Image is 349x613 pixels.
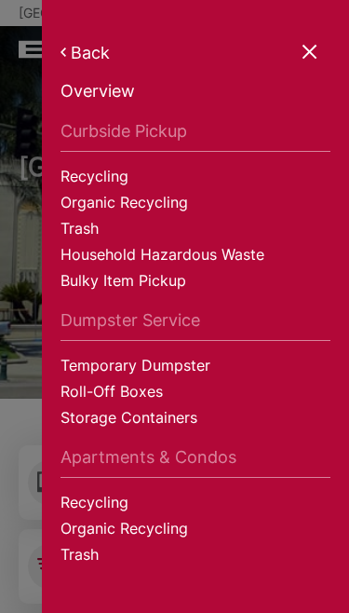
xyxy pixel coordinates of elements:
[60,518,330,544] a: Organic Recycling
[60,310,330,341] a: Dumpster Service
[60,447,330,478] a: Apartments & Condos
[60,81,330,107] a: Overview
[60,381,330,407] a: Roll-Off Boxes
[60,43,330,62] a: Back
[60,121,330,152] a: Curbside Pickup
[60,355,330,381] a: Temporary Dumpster
[60,544,330,570] a: Trash
[60,218,330,244] a: Trash
[60,192,330,218] a: Organic Recycling
[60,244,330,270] a: Household Hazardous Waste
[60,492,330,518] a: Recycling
[60,407,330,433] a: Storage Containers
[60,166,330,192] a: Recycling
[60,270,330,296] a: Bulky Item Pickup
